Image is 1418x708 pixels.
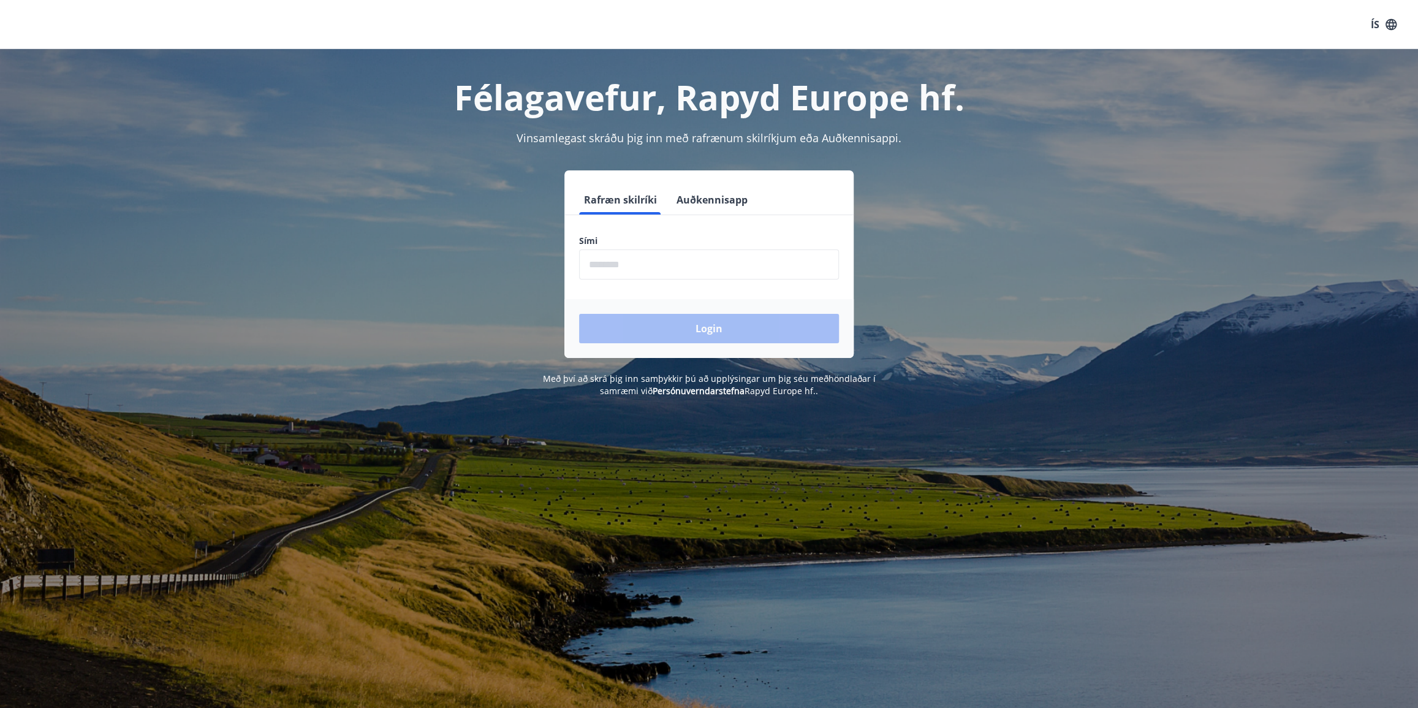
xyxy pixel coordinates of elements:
[543,373,876,397] span: Með því að skrá þig inn samþykkir þú að upplýsingar um þig séu meðhöndlaðar í samræmi við Rapyd E...
[579,235,839,247] label: Sími
[517,131,901,145] span: Vinsamlegast skráðu þig inn með rafrænum skilríkjum eða Auðkennisappi.
[1364,13,1403,36] button: ÍS
[282,74,1136,120] h1: Félagavefur, Rapyd Europe hf.
[653,385,745,397] a: Persónuverndarstefna
[579,185,662,215] button: Rafræn skilríki
[672,185,753,215] button: Auðkennisapp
